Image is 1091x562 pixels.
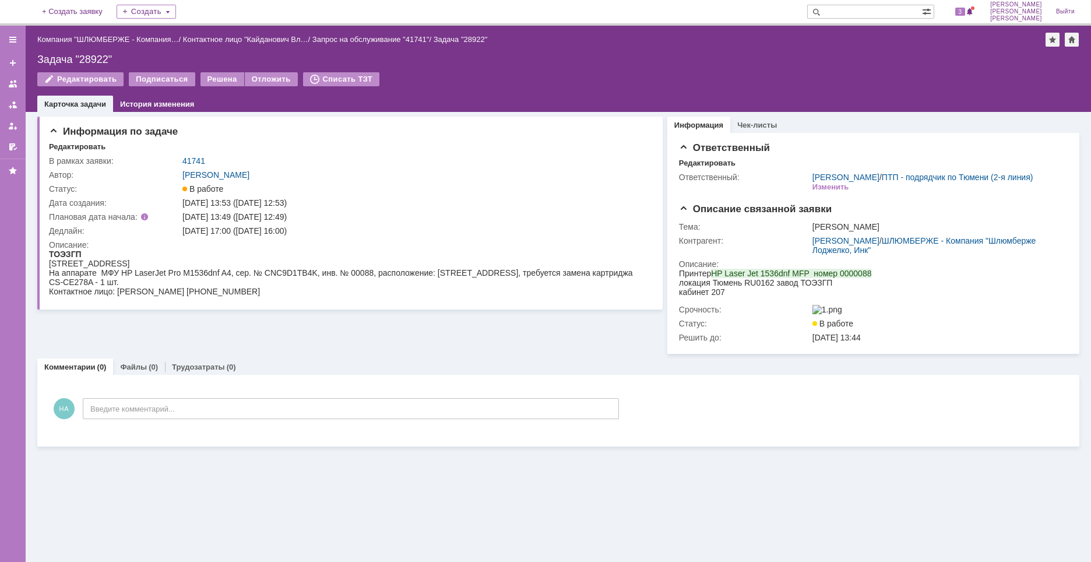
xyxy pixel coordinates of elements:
[227,363,236,371] div: (0)
[679,236,810,245] div: Контрагент:
[172,363,225,371] a: Трудозатраты
[182,212,645,222] div: [DATE] 13:49 ([DATE] 12:49)
[312,35,430,44] a: Запрос на обслуживание "41741"
[182,184,223,194] span: В работе
[812,182,849,192] div: Изменить
[182,226,645,236] div: [DATE] 17:00 ([DATE] 16:00)
[49,184,180,194] div: Статус:
[54,398,75,419] span: НА
[679,305,810,314] div: Срочность:
[955,8,966,16] span: 3
[1046,33,1060,47] div: Добавить в избранное
[812,173,1033,182] div: /
[3,54,22,72] a: Создать заявку
[49,198,180,208] div: Дата создания:
[882,173,1033,182] a: ПТП - подрядчик по Тюмени (2-я линия)
[97,363,107,371] div: (0)
[922,5,934,16] span: Расширенный поиск
[679,222,810,231] div: Тема:
[812,236,1062,255] div: /
[49,240,647,250] div: Описание:
[812,319,853,328] span: В работе
[737,121,777,129] a: Чек-листы
[3,138,22,156] a: Мои согласования
[1065,33,1079,47] div: Сделать домашней страницей
[182,156,205,166] a: 41741
[37,35,183,44] div: /
[44,363,96,371] a: Комментарии
[182,198,645,208] div: [DATE] 13:53 ([DATE] 12:53)
[49,170,180,180] div: Автор:
[679,259,1064,269] div: Описание:
[679,173,810,182] div: Ответственный:
[812,236,879,245] a: [PERSON_NAME]
[312,35,434,44] div: /
[434,35,488,44] div: Задача "28922"
[3,75,22,93] a: Заявки на командах
[812,236,1036,255] a: ШЛЮМБЕРЖЕ - Компания "Шлюмберже Лоджелко, Инк"
[49,226,180,236] div: Дедлайн:
[182,170,249,180] a: [PERSON_NAME]
[674,121,723,129] a: Информация
[49,156,180,166] div: В рамках заявки:
[183,35,308,44] a: Контактное лицо "Кайданович Вл…
[679,159,735,168] div: Редактировать
[49,142,105,152] div: Редактировать
[990,15,1042,22] span: [PERSON_NAME]
[44,100,106,108] a: Карточка задачи
[120,100,194,108] a: История изменения
[183,35,312,44] div: /
[812,305,842,314] img: 1.png
[37,35,179,44] a: Компания "ШЛЮМБЕРЖЕ - Компания…
[679,203,832,215] span: Описание связанной заявки
[117,5,176,19] div: Создать
[679,142,770,153] span: Ответственный
[49,212,166,222] div: Плановая дата начала:
[37,54,1079,65] div: Задача "28922"
[679,333,810,342] div: Решить до:
[3,96,22,114] a: Заявки в моей ответственности
[149,363,158,371] div: (0)
[3,117,22,135] a: Мои заявки
[49,126,178,137] span: Информация по задаче
[812,222,1062,231] div: [PERSON_NAME]
[812,173,879,182] a: [PERSON_NAME]
[812,333,861,342] span: [DATE] 13:44
[679,319,810,328] div: Статус:
[990,1,1042,8] span: [PERSON_NAME]
[120,363,147,371] a: Файлы
[990,8,1042,15] span: [PERSON_NAME]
